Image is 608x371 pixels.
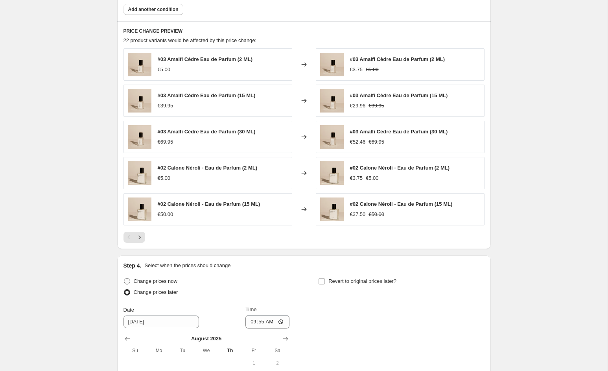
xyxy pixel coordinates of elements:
[134,278,177,284] span: Change prices now
[123,28,485,34] h6: PRICE CHANGE PREVIEW
[158,129,256,135] span: #03 Amalfi Cèdre Eau de Parfum (30 ML)
[122,333,133,344] button: Show previous month, July 2025
[134,232,145,243] button: Next
[245,315,289,329] input: 12:00
[194,344,218,357] th: Wednesday
[320,53,344,76] img: Mimi-et-Toi-Holiday-collectie_Mimi-et-Toi-parfum_539_80x.jpg
[350,210,366,218] div: €37.50
[350,92,448,98] span: #03 Amalfi Cèdre Eau de Parfum (15 ML)
[350,138,366,146] div: €52.46
[245,360,262,366] span: 1
[134,289,178,295] span: Change prices later
[128,125,151,149] img: Mimi-et-Toi-Holiday-collectie_Mimi-et-Toi-parfum_539_80x.jpg
[368,102,384,110] strike: €39.95
[350,129,448,135] span: #03 Amalfi Cèdre Eau de Parfum (30 ML)
[158,138,173,146] div: €69.95
[366,174,379,182] strike: €5.00
[150,347,168,354] span: Mo
[245,347,262,354] span: Fr
[123,232,145,243] nav: Pagination
[128,53,151,76] img: Mimi-et-Toi-Holiday-collectie_Mimi-et-Toi-parfum_539_80x.jpg
[158,201,260,207] span: #02 Calone Néroli - Eau de Parfum (15 ML)
[350,66,363,74] div: €3.75
[123,344,147,357] th: Sunday
[269,347,286,354] span: Sa
[158,56,253,62] span: #03 Amalfi Cèdre Eau de Parfum (2 ML)
[123,307,134,313] span: Date
[123,316,199,328] input: 8/28/2025
[245,306,256,312] span: Time
[366,66,379,74] strike: €5.00
[265,344,289,357] th: Saturday
[158,174,171,182] div: €5.00
[128,197,151,221] img: Mimi-et-Toi-Holiday-collectie_Mimi-et-Toi-parfum_551_205e2cf8-1db2-4e53-85f9-0e96783e262d_80x.jpg
[350,102,366,110] div: €29.96
[158,66,171,74] div: €5.00
[171,344,194,357] th: Tuesday
[123,4,183,15] button: Add another condition
[197,347,215,354] span: We
[320,161,344,185] img: Mimi-et-Toi-Holiday-collectie_Mimi-et-Toi-parfum_551_205e2cf8-1db2-4e53-85f9-0e96783e262d_80x.jpg
[123,262,142,269] h2: Step 4.
[128,161,151,185] img: Mimi-et-Toi-Holiday-collectie_Mimi-et-Toi-parfum_551_205e2cf8-1db2-4e53-85f9-0e96783e262d_80x.jpg
[350,174,363,182] div: €3.75
[147,344,171,357] th: Monday
[144,262,230,269] p: Select when the prices should change
[320,125,344,149] img: Mimi-et-Toi-Holiday-collectie_Mimi-et-Toi-parfum_539_80x.jpg
[158,92,256,98] span: #03 Amalfi Cèdre Eau de Parfum (15 ML)
[368,210,384,218] strike: €50.00
[242,344,265,357] th: Friday
[158,210,173,218] div: €50.00
[328,278,396,284] span: Revert to original prices later?
[350,201,453,207] span: #02 Calone Néroli - Eau de Parfum (15 ML)
[320,197,344,221] img: Mimi-et-Toi-Holiday-collectie_Mimi-et-Toi-parfum_551_205e2cf8-1db2-4e53-85f9-0e96783e262d_80x.jpg
[320,89,344,113] img: Mimi-et-Toi-Holiday-collectie_Mimi-et-Toi-parfum_539_80x.jpg
[265,357,289,369] button: Saturday August 2 2025
[123,37,257,43] span: 22 product variants would be affected by this price change:
[218,344,242,357] th: Thursday
[368,138,384,146] strike: €69.95
[158,102,173,110] div: €39.95
[350,165,450,171] span: #02 Calone Néroli - Eau de Parfum (2 ML)
[221,347,239,354] span: Th
[269,360,286,366] span: 2
[158,165,258,171] span: #02 Calone Néroli - Eau de Parfum (2 ML)
[280,333,291,344] button: Show next month, September 2025
[350,56,445,62] span: #03 Amalfi Cèdre Eau de Parfum (2 ML)
[174,347,191,354] span: Tu
[128,6,179,13] span: Add another condition
[128,89,151,113] img: Mimi-et-Toi-Holiday-collectie_Mimi-et-Toi-parfum_539_80x.jpg
[127,347,144,354] span: Su
[242,357,265,369] button: Friday August 1 2025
